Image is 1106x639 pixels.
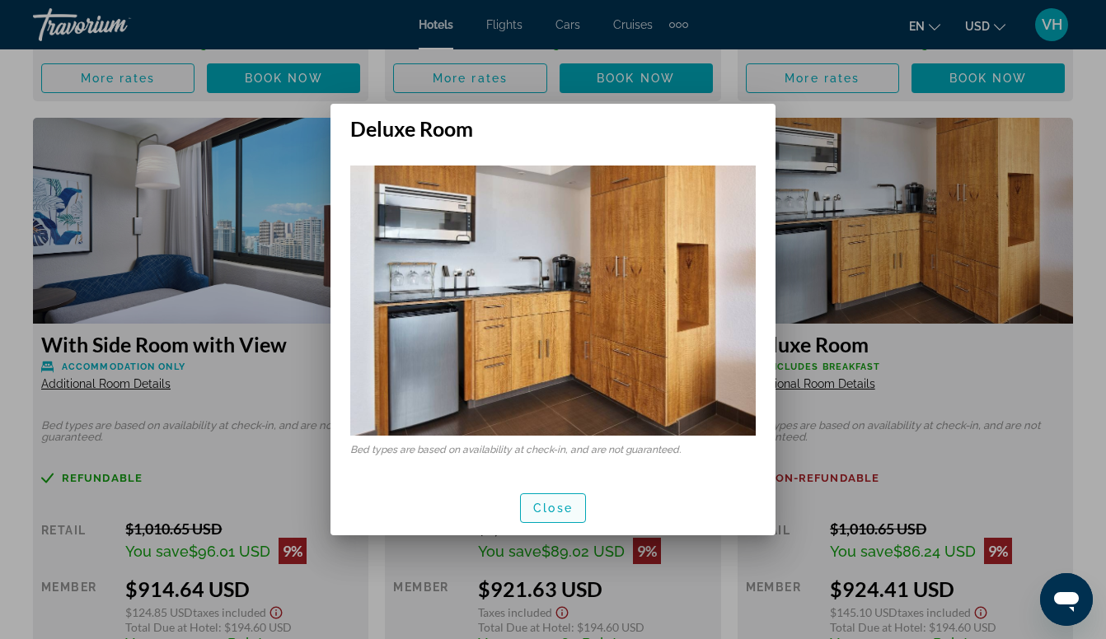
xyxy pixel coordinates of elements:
h2: Deluxe Room [330,104,776,141]
button: Close [520,493,586,523]
p: Bed types are based on availability at check-in, and are not guaranteed. [350,444,756,455]
iframe: Button to launch messaging window [1040,573,1093,626]
span: Close [533,501,573,515]
img: 5c6ae40f-55f2-469f-acca-0b9286002799.jpeg [350,166,756,436]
